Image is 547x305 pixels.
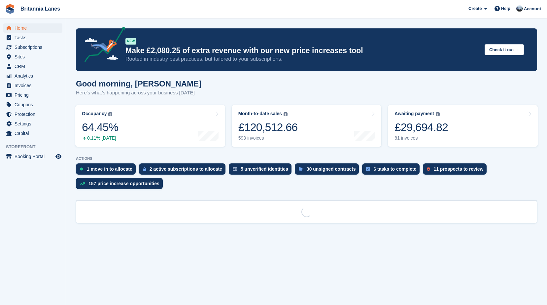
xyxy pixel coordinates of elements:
[3,43,62,52] a: menu
[76,156,537,161] p: ACTIONS
[3,152,62,161] a: menu
[373,166,416,172] div: 6 tasks to complete
[3,90,62,100] a: menu
[3,62,62,71] a: menu
[295,163,362,178] a: 30 unsigned contracts
[108,112,112,116] img: icon-info-grey-7440780725fd019a000dd9b08b2336e03edf1995a4989e88bcd33f0948082b44.svg
[284,112,288,116] img: icon-info-grey-7440780725fd019a000dd9b08b2336e03edf1995a4989e88bcd33f0948082b44.svg
[423,163,490,178] a: 11 prospects to review
[79,27,125,64] img: price-adjustments-announcement-icon-8257ccfd72463d97f412b2fc003d46551f7dbcb40ab6d574587a9cd5c0d94...
[3,33,62,42] a: menu
[15,33,54,42] span: Tasks
[5,4,15,14] img: stora-icon-8386f47178a22dfd0bd8f6a31ec36ba5ce8667c1dd55bd0f319d3a0aa187defe.svg
[3,52,62,61] a: menu
[143,167,146,171] img: active_subscription_to_allocate_icon-d502201f5373d7db506a760aba3b589e785aa758c864c3986d89f69b8ff3...
[394,111,434,117] div: Awaiting payment
[76,89,201,97] p: Here's what's happening across your business [DATE]
[54,152,62,160] a: Preview store
[15,129,54,138] span: Capital
[238,120,298,134] div: £120,512.66
[229,163,295,178] a: 5 unverified identities
[15,110,54,119] span: Protection
[15,23,54,33] span: Home
[394,135,448,141] div: 81 invoices
[88,181,159,186] div: 157 price increase opportunities
[6,144,66,150] span: Storefront
[15,119,54,128] span: Settings
[388,105,538,147] a: Awaiting payment £29,694.82 81 invoices
[3,81,62,90] a: menu
[15,62,54,71] span: CRM
[80,167,84,171] img: move_ins_to_allocate_icon-fdf77a2bb77ea45bf5b3d319d69a93e2d87916cf1d5bf7949dd705db3b84f3ca.svg
[15,52,54,61] span: Sites
[15,152,54,161] span: Booking Portal
[80,182,85,185] img: price_increase_opportunities-93ffe204e8149a01c8c9dc8f82e8f89637d9d84a8eef4429ea346261dce0b2c0.svg
[75,105,225,147] a: Occupancy 64.45% 0.11% [DATE]
[436,112,440,116] img: icon-info-grey-7440780725fd019a000dd9b08b2336e03edf1995a4989e88bcd33f0948082b44.svg
[125,46,479,55] p: Make £2,080.25 of extra revenue with our new price increases tool
[427,167,430,171] img: prospect-51fa495bee0391a8d652442698ab0144808aea92771e9ea1ae160a38d050c398.svg
[516,5,523,12] img: John Millership
[3,100,62,109] a: menu
[238,111,282,117] div: Month-to-date sales
[3,119,62,128] a: menu
[394,120,448,134] div: £29,694.82
[362,163,423,178] a: 6 tasks to complete
[501,5,510,12] span: Help
[15,43,54,52] span: Subscriptions
[433,166,483,172] div: 11 prospects to review
[241,166,288,172] div: 5 unverified identities
[15,100,54,109] span: Coupons
[82,111,107,117] div: Occupancy
[82,120,118,134] div: 64.45%
[76,79,201,88] h1: Good morning, [PERSON_NAME]
[468,5,482,12] span: Create
[299,167,303,171] img: contract_signature_icon-13c848040528278c33f63329250d36e43548de30e8caae1d1a13099fd9432cc5.svg
[15,71,54,81] span: Analytics
[524,6,541,12] span: Account
[3,110,62,119] a: menu
[366,167,370,171] img: task-75834270c22a3079a89374b754ae025e5fb1db73e45f91037f5363f120a921f8.svg
[233,167,237,171] img: verify_identity-adf6edd0f0f0b5bbfe63781bf79b02c33cf7c696d77639b501bdc392416b5a36.svg
[125,55,479,63] p: Rooted in industry best practices, but tailored to your subscriptions.
[3,23,62,33] a: menu
[76,178,166,192] a: 157 price increase opportunities
[139,163,229,178] a: 2 active subscriptions to allocate
[18,3,63,14] a: Britannia Lanes
[3,71,62,81] a: menu
[76,163,139,178] a: 1 move in to allocate
[307,166,356,172] div: 30 unsigned contracts
[485,44,524,55] button: Check it out →
[150,166,222,172] div: 2 active subscriptions to allocate
[3,129,62,138] a: menu
[82,135,118,141] div: 0.11% [DATE]
[15,81,54,90] span: Invoices
[15,90,54,100] span: Pricing
[87,166,132,172] div: 1 move in to allocate
[238,135,298,141] div: 593 invoices
[232,105,382,147] a: Month-to-date sales £120,512.66 593 invoices
[125,38,136,45] div: NEW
